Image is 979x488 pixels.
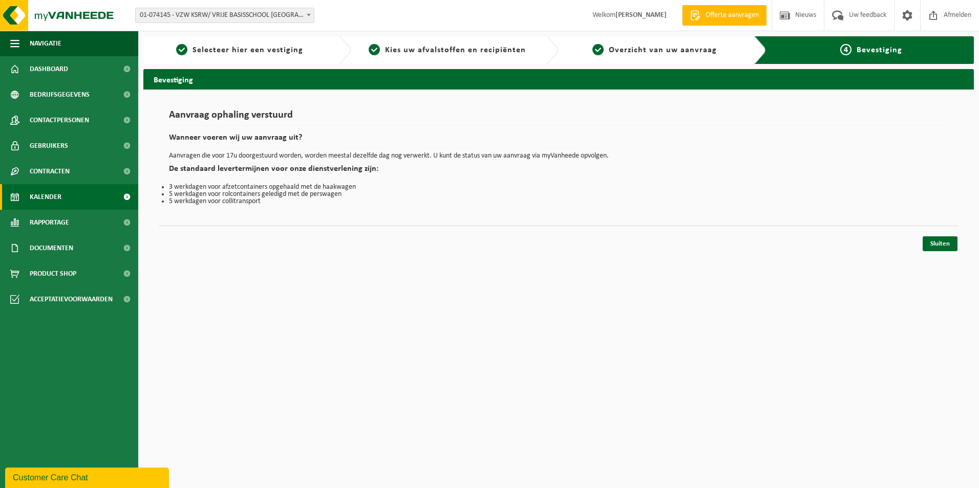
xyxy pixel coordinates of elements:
[169,110,948,126] h1: Aanvraag ophaling verstuurd
[169,134,948,147] h2: Wanneer voeren wij uw aanvraag uit?
[169,184,948,191] li: 3 werkdagen voor afzetcontainers opgehaald met de haakwagen
[592,44,604,55] span: 3
[682,5,767,26] a: Offerte aanvragen
[923,236,957,251] a: Sluiten
[169,165,948,179] h2: De standaard levertermijnen voor onze dienstverlening zijn:
[615,11,667,19] strong: [PERSON_NAME]
[609,46,717,54] span: Overzicht van uw aanvraag
[30,31,61,56] span: Navigatie
[30,261,76,286] span: Product Shop
[30,133,68,159] span: Gebruikers
[5,465,171,488] iframe: chat widget
[30,184,61,210] span: Kalender
[356,44,539,56] a: 2Kies uw afvalstoffen en recipiënten
[143,69,974,89] h2: Bevestiging
[169,152,948,160] p: Aanvragen die voor 17u doorgestuurd worden, worden meestal dezelfde dag nog verwerkt. U kunt de s...
[385,46,526,54] span: Kies uw afvalstoffen en recipiënten
[369,44,380,55] span: 2
[30,82,90,107] span: Bedrijfsgegevens
[30,210,69,235] span: Rapportage
[30,107,89,133] span: Contactpersonen
[840,44,852,55] span: 4
[169,191,948,198] li: 5 werkdagen voor rolcontainers geledigd met de perswagen
[30,235,73,261] span: Documenten
[193,46,303,54] span: Selecteer hier een vestiging
[30,56,68,82] span: Dashboard
[135,8,314,23] span: 01-074145 - VZW KSRW/ VRIJE BASISSCHOOL DON BOSCO - SINT-NIKLAAS
[30,286,113,312] span: Acceptatievoorwaarden
[148,44,331,56] a: 1Selecteer hier een vestiging
[136,8,314,23] span: 01-074145 - VZW KSRW/ VRIJE BASISSCHOOL DON BOSCO - SINT-NIKLAAS
[564,44,746,56] a: 3Overzicht van uw aanvraag
[857,46,902,54] span: Bevestiging
[30,159,70,184] span: Contracten
[703,10,761,20] span: Offerte aanvragen
[176,44,187,55] span: 1
[169,198,948,205] li: 5 werkdagen voor collitransport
